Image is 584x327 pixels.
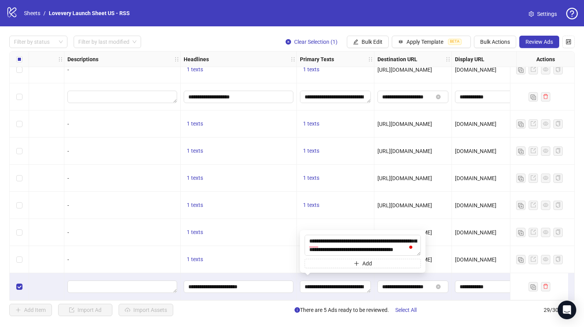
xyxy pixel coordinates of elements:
button: Duplicate [516,228,525,237]
span: holder [451,57,456,62]
span: BETA [448,39,462,45]
span: [DOMAIN_NAME] [455,256,496,263]
button: Duplicate [516,146,525,156]
div: Edit values [300,91,371,103]
span: 1 texts [187,229,203,235]
strong: Descriptions [67,55,98,64]
button: Select All [389,304,423,316]
span: - [67,229,69,236]
span: Select All [395,307,417,313]
span: eye [543,121,548,126]
button: 1 texts [184,146,206,156]
button: Clear Selection (1) [279,36,344,48]
span: export [531,229,536,235]
button: 1 texts [300,174,322,183]
span: 1 texts [303,175,319,181]
button: Import Assets [119,304,173,316]
span: holder [63,57,69,62]
span: - [67,121,69,127]
span: export [531,202,536,208]
div: Select row 27 [10,219,29,246]
li: / [43,9,46,17]
button: Add [305,259,421,268]
div: Select row 23 [10,110,29,138]
div: Edit values [67,91,177,103]
span: export [531,121,536,126]
span: eye [543,175,548,181]
strong: Actions [536,55,555,64]
button: 1 texts [184,228,206,237]
span: edit [353,39,358,45]
button: 1 texts [300,146,322,156]
span: holder [290,57,296,62]
div: Select row 28 [10,246,29,273]
button: 1 texts [184,174,206,183]
div: Select row 21 [10,56,29,83]
div: Edit values [184,91,293,103]
span: export [531,67,536,72]
textarea: To enrich screen reader interactions, please activate Accessibility in Grammarly extension settings [305,235,421,256]
span: Settings [537,10,557,18]
button: Duplicate [516,255,525,264]
button: close-circle [436,284,441,289]
button: Configure table settings [562,36,575,48]
a: Lovevery Launch Sheet US - RSS [47,9,131,17]
span: export [531,148,536,153]
button: 1 texts [300,201,322,210]
span: - [67,175,69,181]
span: Bulk Actions [480,39,510,45]
span: - [67,256,69,263]
span: [URL][DOMAIN_NAME] [377,229,432,236]
button: Bulk Actions [474,36,516,48]
span: [URL][DOMAIN_NAME] [377,148,432,154]
div: Open Intercom Messenger [558,301,576,319]
span: control [566,39,571,45]
span: 29 / 300 items [544,306,575,314]
span: Review Ads [525,39,553,45]
span: holder [445,57,451,62]
span: [DOMAIN_NAME] [455,175,496,181]
a: Settings [522,8,563,20]
span: eye [543,67,548,72]
span: 1 texts [187,120,203,127]
span: question-circle [566,8,578,19]
span: [URL][DOMAIN_NAME] [377,121,432,127]
button: Duplicate [529,92,538,102]
span: close-circle [286,39,291,45]
span: setting [529,11,534,17]
span: 1 texts [187,148,203,154]
span: 1 texts [303,120,319,127]
span: holder [368,57,373,62]
button: Add Item [9,304,52,316]
div: Resize Descriptions column [178,52,180,67]
button: Duplicate [516,174,525,183]
span: - [67,202,69,208]
span: [DOMAIN_NAME] [455,67,496,73]
span: Bulk Edit [362,39,382,45]
span: [URL][DOMAIN_NAME] [377,67,432,73]
button: Bulk Edit [347,36,389,48]
button: 1 texts [184,255,206,264]
button: Review Ads [519,36,559,48]
span: 1 texts [303,66,319,72]
button: Apply TemplateBETA [392,36,471,48]
span: holder [58,57,63,62]
button: Duplicate [516,65,525,74]
span: 1 texts [187,256,203,262]
div: Resize Assets column [62,52,64,67]
button: Duplicate [529,282,538,291]
strong: Primary Texts [300,55,334,64]
span: 1 texts [303,148,319,154]
button: Duplicate [516,119,525,129]
span: - [67,148,69,154]
span: holder [296,57,301,62]
span: Add [362,260,372,267]
span: holder [373,57,379,62]
button: 1 texts [184,65,206,74]
div: Select row 29 [10,273,29,300]
div: Resize Destination URL column [450,52,451,67]
div: Select row 26 [10,192,29,219]
span: [DOMAIN_NAME] [455,229,496,236]
button: Import Ad [58,304,112,316]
